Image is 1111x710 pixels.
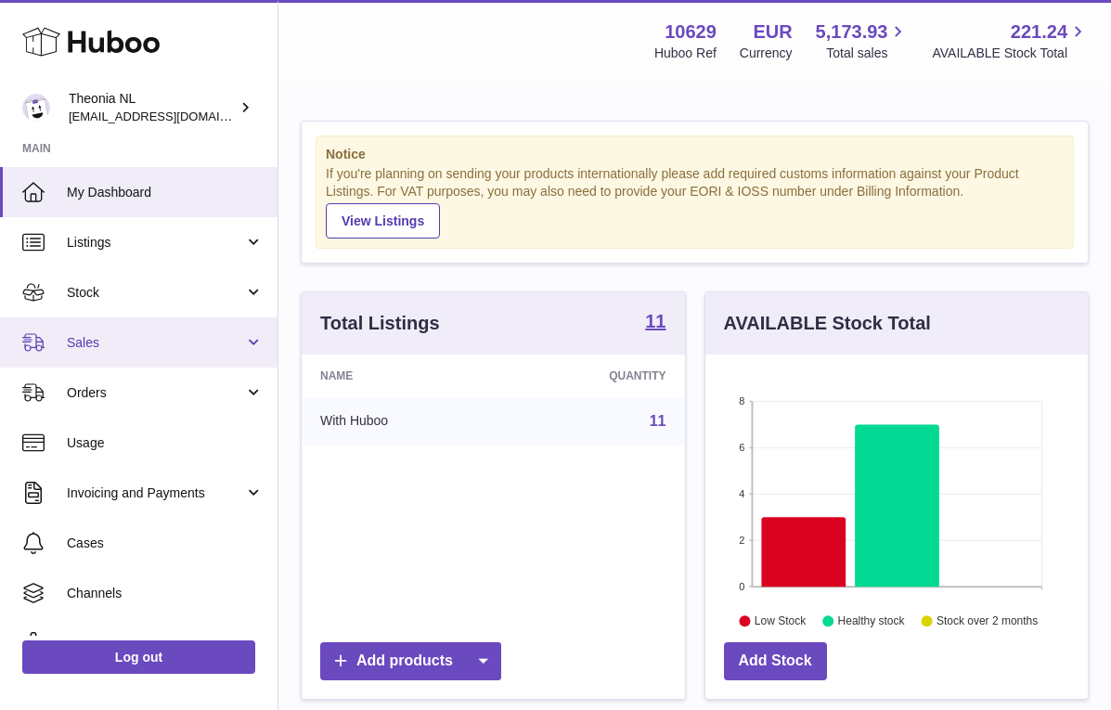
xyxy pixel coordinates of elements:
span: AVAILABLE Stock Total [932,45,1089,62]
h3: Total Listings [320,311,440,336]
strong: 10629 [665,19,717,45]
strong: EUR [753,19,792,45]
a: 221.24 AVAILABLE Stock Total [932,19,1089,62]
text: Healthy stock [837,614,905,627]
span: Total sales [826,45,909,62]
div: Huboo Ref [654,45,717,62]
span: [EMAIL_ADDRESS][DOMAIN_NAME] [69,109,273,123]
a: 11 [645,312,665,334]
text: 2 [739,535,744,546]
text: 6 [739,442,744,453]
a: 11 [650,413,666,429]
span: 5,173.93 [816,19,888,45]
span: Channels [67,585,264,602]
a: Add Stock [724,642,827,680]
span: Cases [67,535,264,552]
h3: AVAILABLE Stock Total [724,311,931,336]
a: Add products [320,642,501,680]
td: With Huboo [302,397,504,445]
th: Quantity [504,355,685,397]
a: Log out [22,640,255,674]
strong: Notice [326,146,1064,163]
span: 221.24 [1011,19,1067,45]
span: Orders [67,384,244,402]
text: Low Stock [754,614,806,627]
span: Invoicing and Payments [67,484,244,502]
a: View Listings [326,203,440,239]
text: Stock over 2 months [937,614,1038,627]
div: Currency [740,45,793,62]
span: Usage [67,434,264,452]
span: My Dashboard [67,184,264,201]
span: Settings [67,635,264,652]
text: 8 [739,395,744,407]
span: Sales [67,334,244,352]
div: If you're planning on sending your products internationally please add required customs informati... [326,165,1064,238]
div: Theonia NL [69,90,236,125]
strong: 11 [645,312,665,330]
th: Name [302,355,504,397]
a: 5,173.93 Total sales [816,19,910,62]
span: Stock [67,284,244,302]
img: info@wholesomegoods.eu [22,94,50,122]
text: 0 [739,581,744,592]
span: Listings [67,234,244,252]
text: 4 [739,488,744,499]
